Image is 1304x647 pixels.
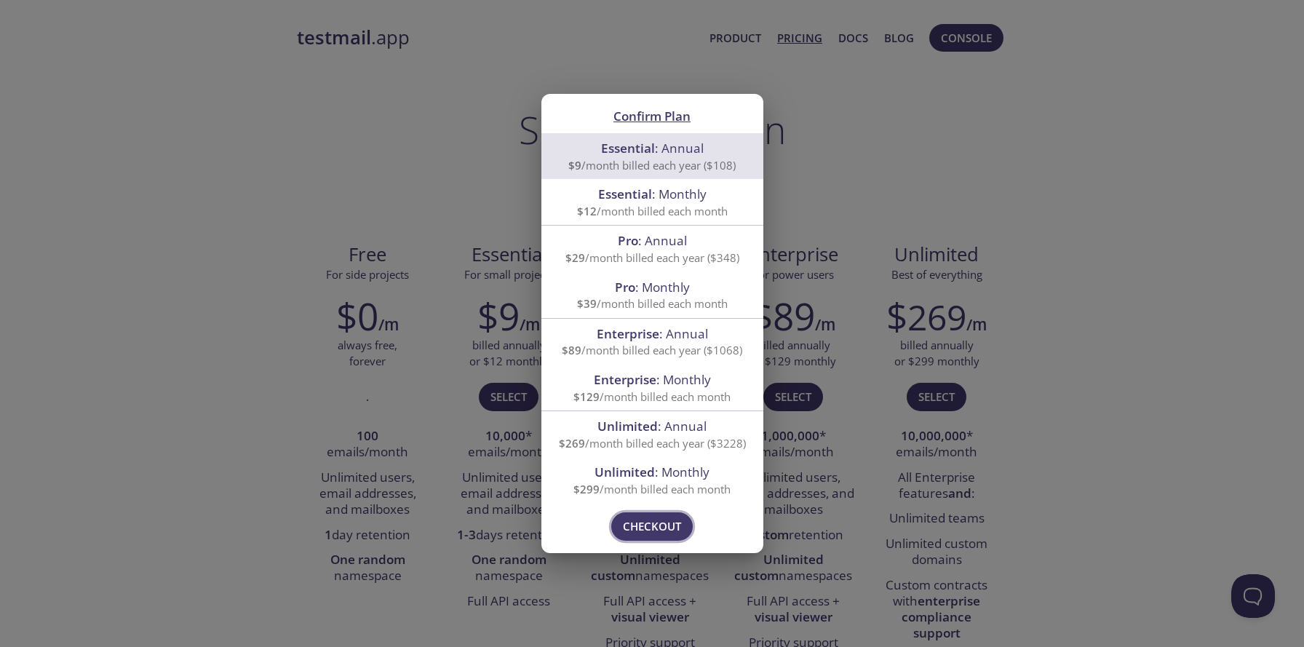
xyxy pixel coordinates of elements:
[595,464,655,480] span: Unlimited
[573,482,600,496] span: $299
[568,158,736,172] span: /month billed each year ($108)
[613,108,691,124] span: Confirm Plan
[594,371,656,388] span: Enterprise
[597,418,658,434] span: Unlimited
[559,436,746,450] span: /month billed each year ($3228)
[623,517,681,536] span: Checkout
[577,296,597,311] span: $39
[598,186,652,202] span: Essential
[577,296,728,311] span: /month billed each month
[565,250,739,265] span: /month billed each year ($348)
[601,140,655,156] span: Essential
[541,179,763,225] div: Essential: Monthly$12/month billed each month
[618,232,638,249] span: Pro
[568,158,581,172] span: $9
[541,226,763,271] div: Pro: Annual$29/month billed each year ($348)
[597,418,707,434] span: : Annual
[562,343,742,357] span: /month billed each year ($1068)
[541,133,763,503] ul: confirm plan selection
[601,140,704,156] span: : Annual
[541,319,763,365] div: Enterprise: Annual$89/month billed each year ($1068)
[541,133,763,179] div: Essential: Annual$9/month billed each year ($108)
[573,389,731,404] span: /month billed each month
[611,512,693,540] button: Checkout
[594,371,711,388] span: : Monthly
[597,325,659,342] span: Enterprise
[618,232,687,249] span: : Annual
[577,204,728,218] span: /month billed each month
[615,279,690,295] span: : Monthly
[541,411,763,457] div: Unlimited: Annual$269/month billed each year ($3228)
[541,365,763,410] div: Enterprise: Monthly$129/month billed each month
[573,482,731,496] span: /month billed each month
[597,325,708,342] span: : Annual
[577,204,597,218] span: $12
[598,186,707,202] span: : Monthly
[562,343,581,357] span: $89
[573,389,600,404] span: $129
[615,279,635,295] span: Pro
[595,464,709,480] span: : Monthly
[559,436,585,450] span: $269
[565,250,585,265] span: $29
[541,457,763,503] div: Unlimited: Monthly$299/month billed each month
[541,272,763,318] div: Pro: Monthly$39/month billed each month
